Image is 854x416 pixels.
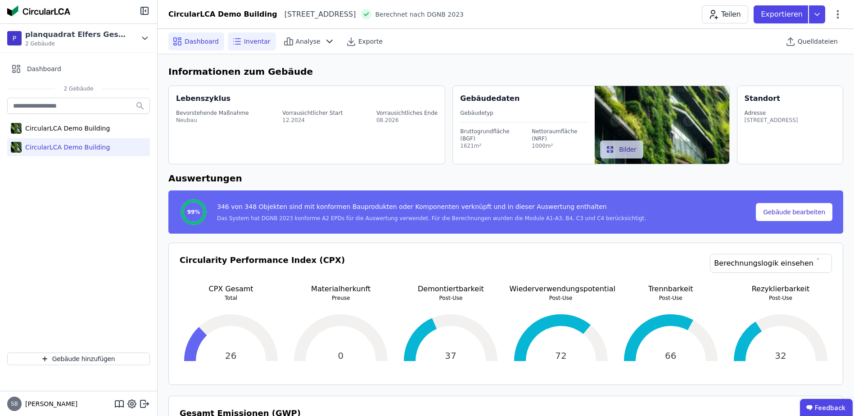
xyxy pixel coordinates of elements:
div: 1621m² [460,142,519,149]
div: planquadrat Elfers Geskes Krämer GmbH [25,29,129,40]
h3: Circularity Performance Index (CPX) [180,254,345,284]
div: Lebenszyklus [176,93,230,104]
p: Post-Use [619,294,722,302]
div: Nettoraumfläche (NRF) [532,128,587,142]
p: Trennbarkeit [619,284,722,294]
div: 1000m² [532,142,587,149]
p: Demontiertbarkeit [399,284,502,294]
span: Dashboard [27,64,61,73]
div: Das System hat DGNB 2023 konforme A2 EPDs für die Auswertung verwendet. Für die Berechnungen wurd... [217,215,646,222]
button: Gebäude bearbeiten [756,203,832,221]
img: CircularLCA Demo Building [11,121,22,136]
span: 99% [187,208,200,216]
div: Standort [745,93,780,104]
h6: Informationen zum Gebäude [168,65,843,78]
div: 12.2024 [282,117,343,124]
div: CircularLCA Demo Building [22,143,110,152]
span: Quelldateien [798,37,838,46]
p: Wiederverwendungspotential [510,284,612,294]
div: Vorrausichtliches Ende [376,109,438,117]
p: Exportieren [761,9,804,20]
span: SB [11,401,18,407]
div: Gebäudedaten [460,93,595,104]
span: Dashboard [185,37,219,46]
p: Materialherkunft [289,284,392,294]
span: 2 Gebäude [25,40,129,47]
div: CircularLCA Demo Building [168,9,277,20]
p: CPX Gesamt [180,284,282,294]
button: Gebäude hinzufügen [7,353,150,365]
div: P [7,31,22,45]
span: Exporte [358,37,383,46]
h6: Auswertungen [168,172,843,185]
p: Total [180,294,282,302]
button: Bilder [600,140,644,158]
span: Analyse [296,37,321,46]
p: Post-Use [729,294,832,302]
div: Adresse [745,109,798,117]
div: [STREET_ADDRESS] [277,9,356,20]
span: Berechnet nach DGNB 2023 [375,10,464,19]
p: Preuse [289,294,392,302]
button: Teilen [702,5,748,23]
div: [STREET_ADDRESS] [745,117,798,124]
p: Rezyklierbarkeit [729,284,832,294]
div: Neubau [176,117,249,124]
img: Concular [7,5,70,16]
div: Gebäudetyp [460,109,587,117]
span: 2 Gebäude [55,85,103,92]
p: Post-Use [510,294,612,302]
div: 346 von 348 Objekten sind mit konformen Bauprodukten oder Komponenten verknüpft und in dieser Aus... [217,202,646,215]
div: Vorrausichtlicher Start [282,109,343,117]
div: Bruttogrundfläche (BGF) [460,128,519,142]
a: Berechnungslogik einsehen [710,254,832,273]
span: Inventar [244,37,271,46]
img: CircularLCA Demo Building [11,140,22,154]
div: 08.2026 [376,117,438,124]
p: Post-Use [399,294,502,302]
span: [PERSON_NAME] [22,399,77,408]
div: CircularLCA Demo Building [22,124,110,133]
div: Bevorstehende Maßnahme [176,109,249,117]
